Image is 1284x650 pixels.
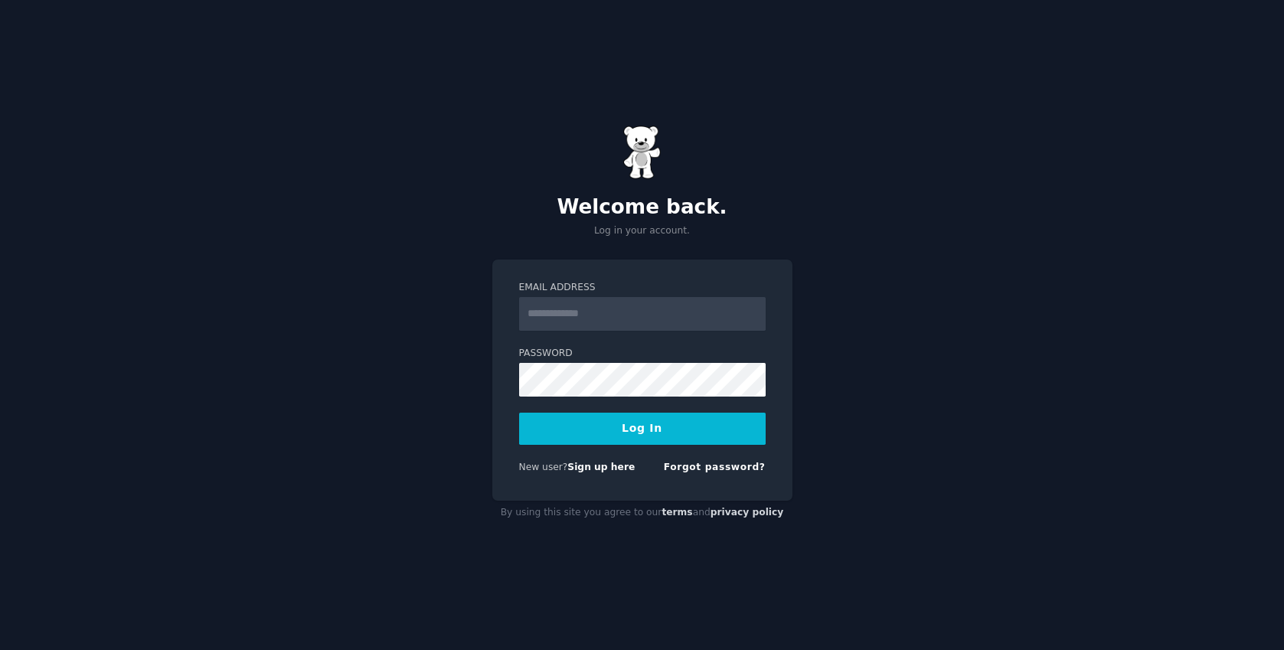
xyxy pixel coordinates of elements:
a: privacy policy [711,507,784,518]
p: Log in your account. [492,224,792,238]
img: Gummy Bear [623,126,662,179]
div: By using this site you agree to our and [492,501,792,525]
button: Log In [519,413,766,445]
h2: Welcome back. [492,195,792,220]
a: terms [662,507,692,518]
a: Sign up here [567,462,635,472]
a: Forgot password? [664,462,766,472]
span: New user? [519,462,568,472]
label: Email Address [519,281,766,295]
label: Password [519,347,766,361]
